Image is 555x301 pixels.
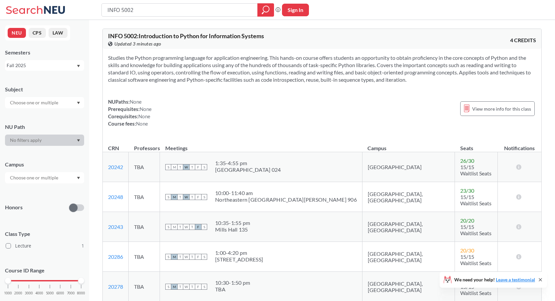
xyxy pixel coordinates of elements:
span: 3000 [25,291,33,295]
span: M [171,164,177,170]
span: 15/15 Waitlist Seats [460,224,491,236]
span: We need your help! [454,277,535,282]
th: Meetings [160,138,362,152]
td: [GEOGRAPHIC_DATA] [362,152,455,182]
span: W [183,224,189,230]
span: W [183,164,189,170]
span: 6000 [56,291,64,295]
p: Course ID Range [5,267,84,274]
div: Dropdown arrow [5,135,84,146]
span: T [189,164,195,170]
div: TBA [215,286,250,293]
span: S [165,284,171,290]
span: T [189,284,195,290]
span: M [171,224,177,230]
span: None [138,113,150,119]
svg: magnifying glass [262,5,270,15]
label: Lecture [6,242,84,250]
span: 20 / 20 [460,217,474,224]
span: 15/15 Waitlist Seats [460,164,491,176]
button: NEU [8,28,26,38]
span: W [183,254,189,260]
span: T [189,224,195,230]
span: M [171,194,177,200]
button: CPS [29,28,46,38]
div: Fall 2025 [7,62,76,69]
div: Northeastern [GEOGRAPHIC_DATA][PERSON_NAME] 906 [215,196,357,203]
span: 26 / 30 [460,157,474,164]
span: None [130,99,142,105]
div: NUPaths: Prerequisites: Corequisites: Course fees: [108,98,152,127]
div: Mills Hall 135 [215,226,250,233]
div: Dropdown arrow [5,97,84,108]
div: 10:00 - 11:40 am [215,190,357,196]
div: [GEOGRAPHIC_DATA] 024 [215,166,281,173]
span: F [195,164,201,170]
div: 10:35 - 1:55 pm [215,220,250,226]
span: M [171,254,177,260]
a: Leave a testimonial [496,277,535,282]
span: M [171,284,177,290]
th: Seats [455,138,497,152]
a: 20243 [108,224,123,230]
span: S [165,194,171,200]
span: 15/15 Waitlist Seats [460,194,491,206]
span: None [140,106,152,112]
svg: Dropdown arrow [77,177,80,179]
span: T [177,224,183,230]
div: Subject [5,86,84,93]
span: F [195,224,201,230]
div: NU Path [5,123,84,131]
div: CRN [108,145,119,152]
th: Professors [129,138,160,152]
a: 20248 [108,194,123,200]
span: S [201,194,207,200]
svg: Dropdown arrow [77,102,80,104]
span: 7000 [67,291,75,295]
span: S [201,224,207,230]
span: F [195,254,201,260]
a: 20278 [108,283,123,290]
span: 20 / 30 [460,247,474,253]
span: S [165,224,171,230]
div: Dropdown arrow [5,172,84,183]
span: INFO 5002 : Introduction to Python for Information Systems [108,32,264,40]
input: Choose one or multiple [7,99,63,107]
div: Semesters [5,49,84,56]
span: T [189,254,195,260]
span: W [183,284,189,290]
button: LAW [49,28,68,38]
span: 1000 [4,291,12,295]
p: Honors [5,204,23,211]
td: TBA [129,212,160,242]
td: [GEOGRAPHIC_DATA], [GEOGRAPHIC_DATA] [362,242,455,272]
span: 4 CREDITS [510,37,536,44]
span: T [177,254,183,260]
div: 1:35 - 4:55 pm [215,160,281,166]
th: Campus [362,138,455,152]
span: S [165,164,171,170]
span: T [177,284,183,290]
section: Studies the Python programming language for application engineering. This hands-on course offers ... [108,54,536,83]
span: 15/15 Waitlist Seats [460,283,491,296]
span: View more info for this class [472,105,531,113]
span: S [201,164,207,170]
td: TBA [129,182,160,212]
span: 8000 [77,291,85,295]
input: Choose one or multiple [7,174,63,182]
div: 1:00 - 4:20 pm [215,250,263,256]
input: Class, professor, course number, "phrase" [107,4,253,16]
span: F [195,194,201,200]
div: Campus [5,161,84,168]
td: TBA [129,152,160,182]
td: TBA [129,242,160,272]
td: [GEOGRAPHIC_DATA], [GEOGRAPHIC_DATA] [362,182,455,212]
span: T [177,194,183,200]
span: W [183,194,189,200]
span: Updated 3 minutes ago [114,40,161,48]
span: 2000 [14,291,22,295]
span: T [189,194,195,200]
div: 10:30 - 1:50 pm [215,279,250,286]
td: [GEOGRAPHIC_DATA], [GEOGRAPHIC_DATA] [362,212,455,242]
span: 1 [81,242,84,250]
